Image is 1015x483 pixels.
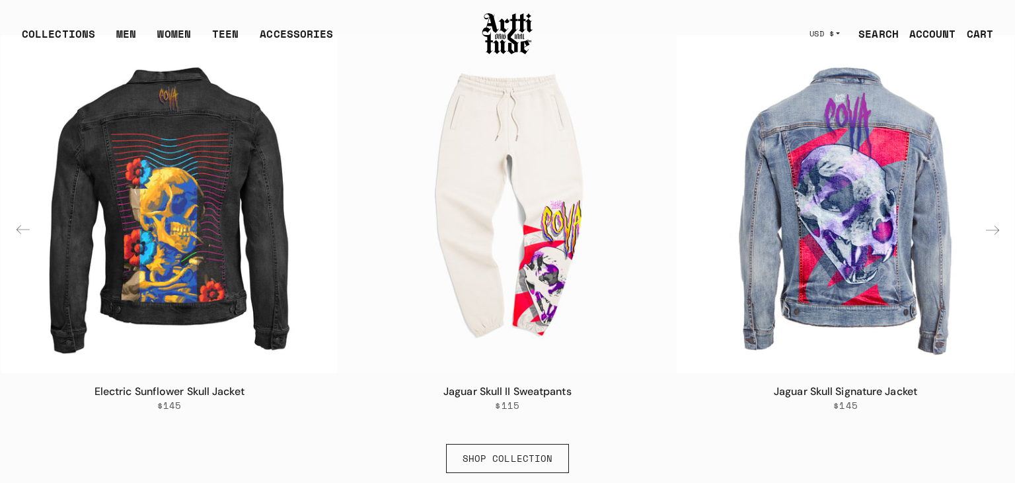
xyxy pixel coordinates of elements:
[157,26,191,52] a: WOMEN
[802,19,848,48] button: USD $
[495,400,519,412] span: $115
[157,400,182,412] span: $145
[677,35,1015,423] div: 4 / 6
[677,35,1014,373] img: Jaguar Skull Signature Jacket
[833,400,858,412] span: $145
[956,21,993,47] a: Open cart
[339,35,677,423] div: 3 / 6
[774,384,917,398] a: Jaguar Skull Signature Jacket
[443,384,572,398] a: Jaguar Skull II Sweatpants
[22,26,95,52] div: COLLECTIONS
[809,28,835,39] span: USD $
[11,26,344,52] ul: Main navigation
[116,26,136,52] a: MEN
[967,26,993,42] div: CART
[848,21,899,47] a: SEARCH
[446,444,570,473] a: SHOP COLLECTION
[7,214,39,246] div: Previous slide
[339,35,677,373] img: Jaguar Skull II Sweatpants
[899,21,956,47] a: ACCOUNT
[1,35,338,373] img: Electric Sunflower Skull Jacket
[94,384,244,398] a: Electric Sunflower Skull Jacket
[481,11,534,56] img: Arttitude
[1,35,339,423] div: 2 / 6
[977,214,1008,246] div: Next slide
[339,35,677,373] a: Jaguar Skull II SweatpantsJaguar Skull II Sweatpants
[260,26,333,52] div: ACCESSORIES
[677,35,1014,373] a: Jaguar Skull Signature JacketJaguar Skull Signature Jacket
[1,35,338,373] a: Electric Sunflower Skull JacketElectric Sunflower Skull Jacket
[212,26,239,52] a: TEEN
